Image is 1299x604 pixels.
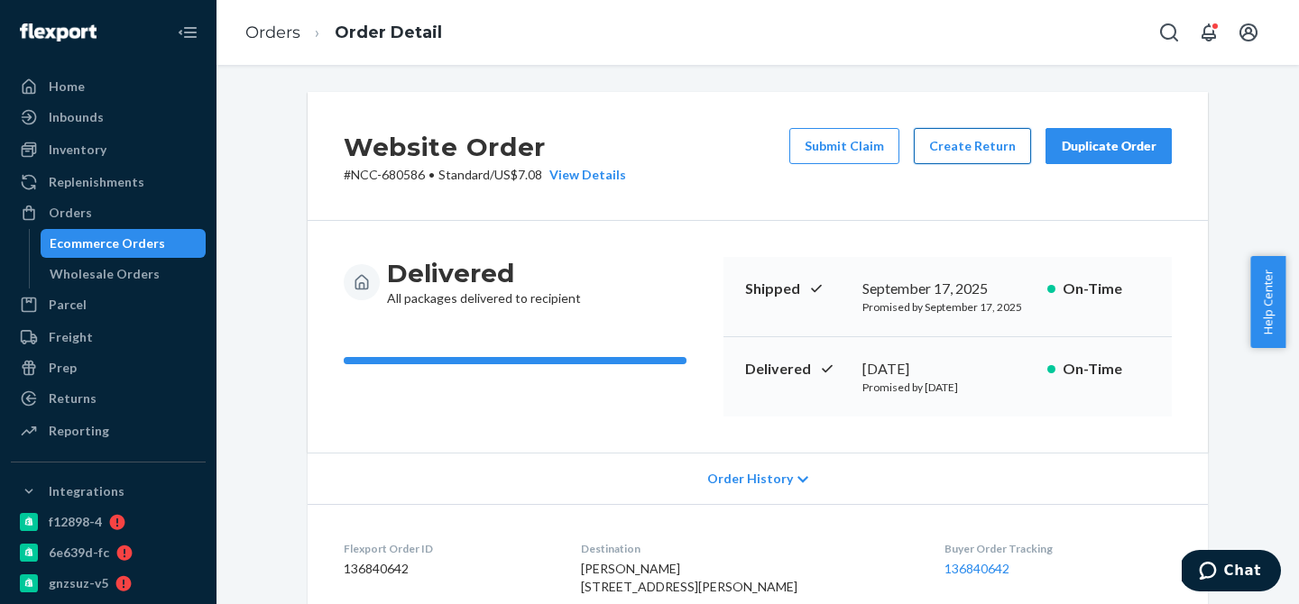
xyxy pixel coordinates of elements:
dt: Destination [581,541,917,556]
div: gnzsuz-v5 [49,574,108,592]
div: Prep [49,359,77,377]
a: Reporting [11,416,206,445]
div: Wholesale Orders [50,265,160,283]
p: # NCC-680586 / US$7.08 [344,166,626,184]
div: All packages delivered to recipient [387,257,581,307]
a: Parcel [11,290,206,319]
span: Order History [707,470,793,488]
button: Integrations [11,477,206,506]
div: Home [49,78,85,96]
button: Duplicate Order [1046,128,1172,164]
div: Inbounds [49,108,104,126]
a: Orders [245,23,300,42]
span: • [428,167,435,182]
p: Shipped [745,279,848,299]
a: Prep [11,353,206,382]
span: [PERSON_NAME] [STREET_ADDRESS][PERSON_NAME] [581,561,797,594]
button: Open Search Box [1151,14,1187,50]
div: Orders [49,204,92,222]
div: f12898-4 [49,513,102,531]
dd: 136840642 [344,560,552,578]
a: Orders [11,198,206,227]
button: Open account menu [1230,14,1267,50]
h2: Website Order [344,128,626,166]
p: Delivered [745,359,848,380]
a: Ecommerce Orders [41,229,207,258]
iframe: Opens a widget where you can chat to one of our agents [1182,550,1281,595]
a: Replenishments [11,168,206,197]
a: Inventory [11,135,206,164]
div: Parcel [49,296,87,314]
div: [DATE] [862,359,1033,380]
img: Flexport logo [20,23,97,41]
a: Freight [11,323,206,352]
div: September 17, 2025 [862,279,1033,299]
div: Reporting [49,422,109,440]
button: Help Center [1250,256,1285,348]
a: 136840642 [944,561,1009,576]
dt: Flexport Order ID [344,541,552,556]
div: Replenishments [49,173,144,191]
button: Create Return [914,128,1031,164]
a: Home [11,72,206,101]
button: View Details [542,166,626,184]
button: Submit Claim [789,128,899,164]
a: Wholesale Orders [41,260,207,288]
p: Promised by [DATE] [862,380,1033,395]
div: 6e639d-fc [49,544,109,562]
button: Open notifications [1191,14,1227,50]
a: f12898-4 [11,508,206,536]
div: Returns [49,389,97,407]
p: On-Time [1063,279,1150,299]
ol: breadcrumbs [231,6,456,59]
a: Inbounds [11,103,206,132]
a: gnzsuz-v5 [11,569,206,598]
dt: Buyer Order Tracking [944,541,1172,556]
p: On-Time [1063,359,1150,380]
div: Ecommerce Orders [50,234,165,252]
a: 6e639d-fc [11,538,206,567]
p: Promised by September 17, 2025 [862,299,1033,315]
button: Close Navigation [170,14,206,50]
a: Returns [11,384,206,413]
div: Freight [49,328,93,346]
span: Standard [438,167,490,182]
h3: Delivered [387,257,581,289]
div: Inventory [49,141,106,159]
a: Order Detail [335,23,442,42]
div: Duplicate Order [1061,137,1156,155]
div: Integrations [49,482,124,500]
